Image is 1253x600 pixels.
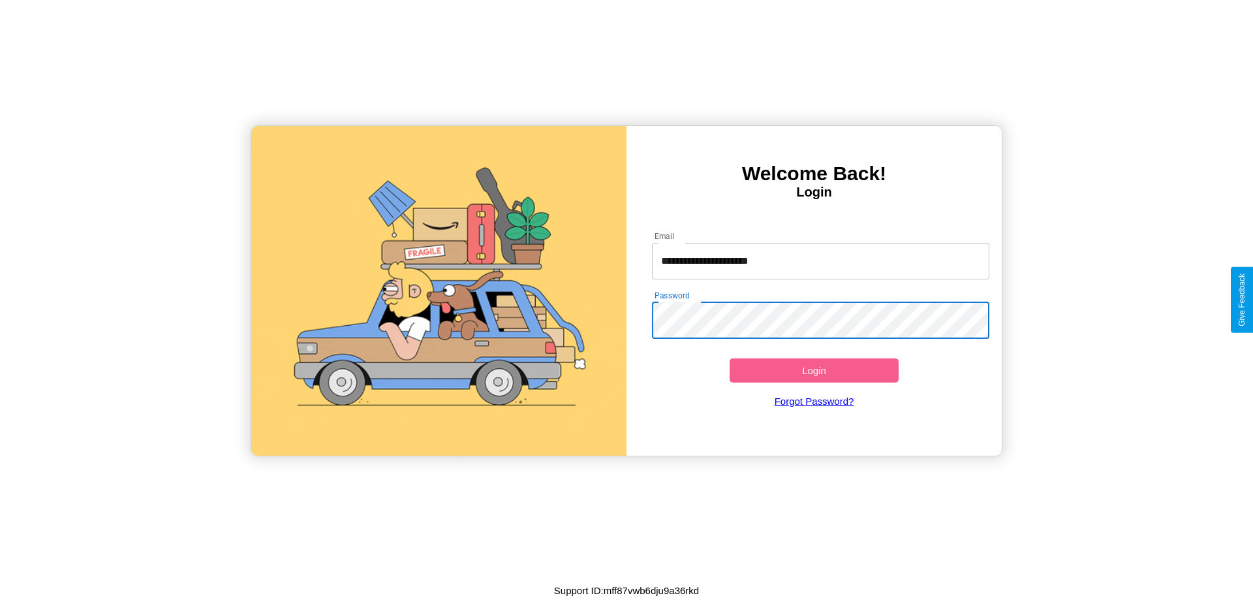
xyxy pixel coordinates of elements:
h3: Welcome Back! [626,163,1002,185]
h4: Login [626,185,1002,200]
label: Password [655,290,689,301]
label: Email [655,230,675,242]
img: gif [251,126,626,456]
button: Login [730,358,899,383]
div: Give Feedback [1237,274,1246,326]
p: Support ID: mff87vwb6dju9a36rkd [554,582,699,599]
a: Forgot Password? [645,383,983,420]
